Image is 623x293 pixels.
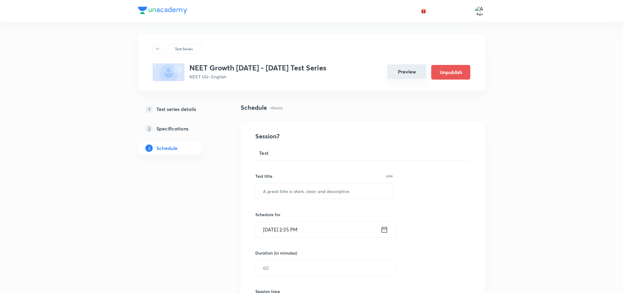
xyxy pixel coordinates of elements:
[256,260,395,276] input: 60
[189,73,326,80] p: NEET UG • English
[156,105,196,113] h5: Test series details
[175,46,193,52] p: Test Series
[255,132,367,141] h4: Session 7
[156,145,177,152] h5: Schedule
[421,8,426,14] img: avatar
[138,7,187,14] img: Company Logo
[138,7,187,16] a: Company Logo
[255,211,393,218] h6: Schedule for
[241,103,267,112] h4: Schedule
[153,63,184,81] img: fallback-thumbnail.png
[386,175,393,178] p: 0/99
[138,103,221,115] a: 1Test series details
[269,105,283,111] p: • 6 tests
[255,173,272,179] h6: Test title
[256,183,392,199] input: A great title is short, clear and descriptive
[255,250,297,256] h6: Duration (in minutes)
[145,105,153,113] p: 1
[419,6,428,16] button: avatar
[189,63,326,72] h3: NEET Growth [DATE] - [DATE] Test Series
[145,145,153,152] p: 3
[431,65,470,80] button: Unpublish
[259,149,269,157] span: Test
[145,125,153,132] p: 2
[475,6,485,16] img: Ashish Kumar
[387,64,426,79] button: Preview
[156,125,188,132] h5: Specifications
[138,123,221,135] a: 2Specifications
